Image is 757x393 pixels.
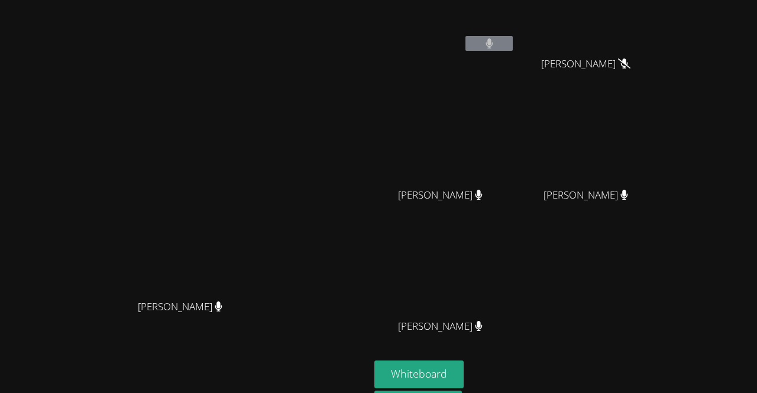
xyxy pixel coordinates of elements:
[374,360,464,388] button: Whiteboard
[541,56,630,73] span: [PERSON_NAME]
[398,318,483,335] span: [PERSON_NAME]
[138,298,222,316] span: [PERSON_NAME]
[398,187,483,204] span: [PERSON_NAME]
[544,187,628,204] span: [PERSON_NAME]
